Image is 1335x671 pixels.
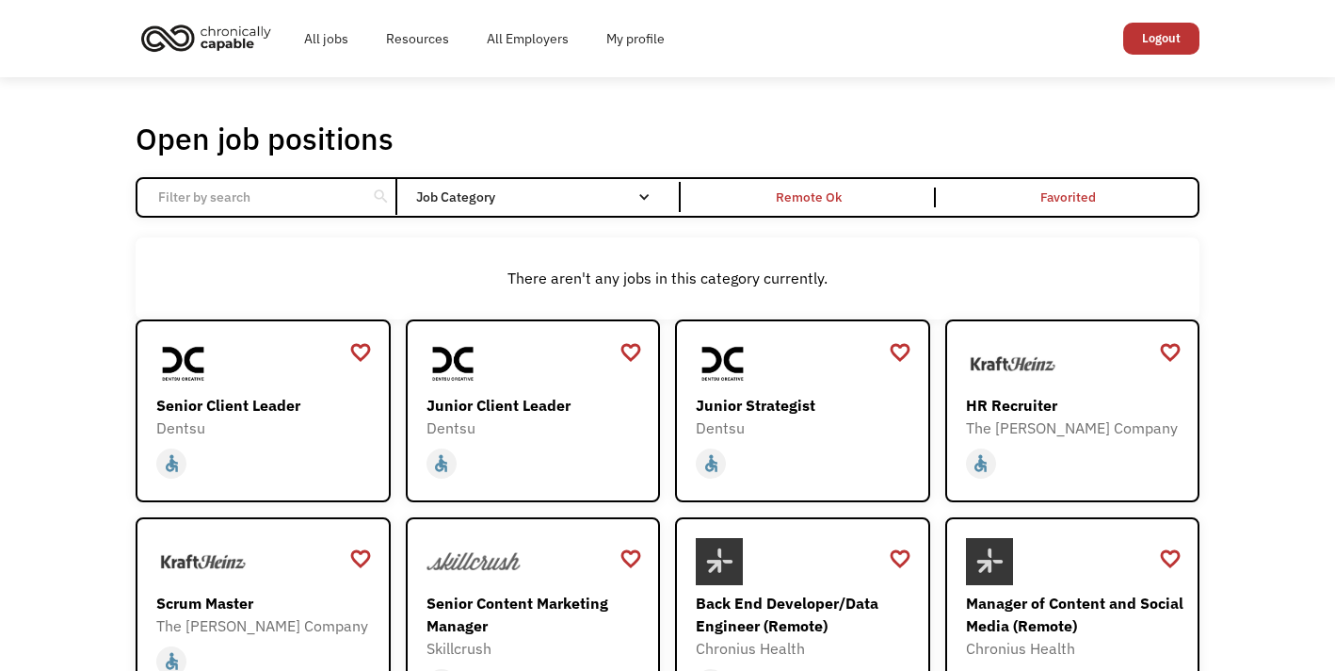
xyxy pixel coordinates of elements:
a: favorite_border [619,545,642,573]
div: Dentsu [156,417,375,439]
div: search [372,183,390,211]
div: Senior Client Leader [156,394,375,417]
div: HR Recruiter [966,394,1184,417]
a: Favorited [940,179,1198,216]
div: accessible [162,450,182,478]
div: The [PERSON_NAME] Company [966,417,1184,439]
div: Senior Content Marketing Manager [426,592,645,637]
img: Chronically Capable logo [136,17,277,58]
img: Skillcrush [426,538,521,585]
div: Junior Strategist [696,394,914,417]
div: Manager of Content and Social Media (Remote) [966,592,1184,637]
img: Dentsu [696,340,750,387]
div: accessible [971,450,990,478]
a: DentsuJunior StrategistDentsuaccessible [675,319,930,502]
a: favorite_border [349,338,372,367]
div: Dentsu [696,417,914,439]
div: Chronius Health [696,637,914,660]
img: Dentsu [156,340,211,387]
a: Resources [367,8,468,69]
div: Skillcrush [426,637,645,660]
div: There aren't any jobs in this category currently. [145,267,1190,289]
div: accessible [431,450,451,478]
a: favorite_border [349,545,372,573]
a: All Employers [468,8,587,69]
a: home [136,17,285,58]
div: Scrum Master [156,592,375,614]
form: Email Form [136,177,1199,218]
img: Chronius Health [966,538,1013,585]
div: Back End Developer/Data Engineer (Remote) [696,592,914,637]
a: favorite_border [1159,545,1182,573]
a: favorite_border [889,545,911,573]
div: Job Category [416,190,669,204]
a: favorite_border [619,338,642,367]
img: Dentsu [426,340,481,387]
div: Job Category [416,182,669,212]
a: DentsuSenior Client LeaderDentsuaccessible [136,319,391,502]
input: Filter by search [147,179,357,215]
div: accessible [701,450,721,478]
a: My profile [587,8,684,69]
img: Chronius Health [696,538,743,585]
img: The Kraft Heinz Company [966,340,1060,387]
a: favorite_border [889,338,911,367]
h1: Open job positions [136,120,394,157]
div: The [PERSON_NAME] Company [156,614,375,637]
div: Chronius Health [966,637,1184,660]
div: Dentsu [426,417,645,439]
a: DentsuJunior Client LeaderDentsuaccessible [406,319,661,502]
a: All jobs [285,8,367,69]
a: Remote Ok [681,179,939,216]
a: The Kraft Heinz CompanyHR RecruiterThe [PERSON_NAME] Companyaccessible [945,319,1200,502]
img: The Kraft Heinz Company [156,538,250,585]
a: Logout [1123,23,1199,55]
a: favorite_border [1159,338,1182,367]
div: Remote Ok [776,186,842,208]
div: Junior Client Leader [426,394,645,417]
